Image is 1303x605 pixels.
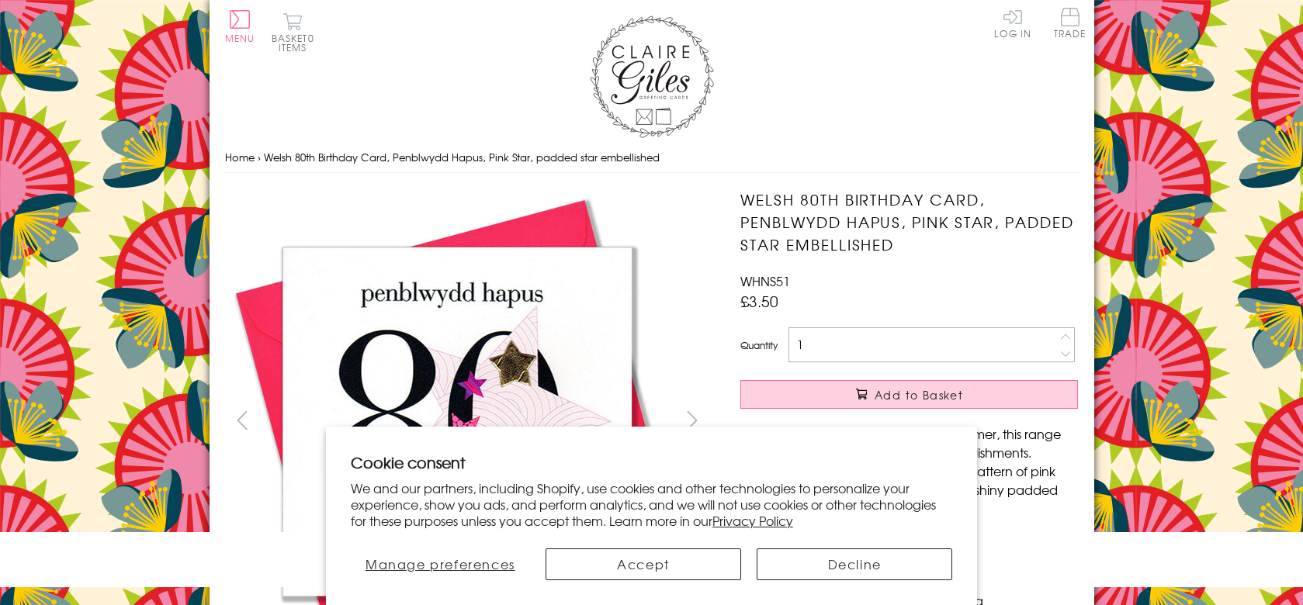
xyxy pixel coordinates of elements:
[225,31,255,45] span: Menu
[225,403,260,437] button: prev
[225,142,1079,174] nav: breadcrumbs
[740,424,1078,517] p: Printed on white card with a subtle shimmer, this range has large graphics and beautiful embellis...
[351,480,953,528] p: We and our partners, including Shopify, use cookies and other technologies to personalize your ex...
[712,511,793,530] a: Privacy Policy
[674,403,709,437] button: next
[994,8,1031,38] a: Log In
[272,12,314,52] button: Basket0 items
[546,548,741,580] button: Accept
[279,31,314,54] span: 0 items
[258,150,261,164] span: ›
[1054,8,1086,41] a: Trade
[875,387,963,403] span: Add to Basket
[740,380,1078,409] button: Add to Basket
[351,548,530,580] button: Manage preferences
[351,451,953,473] h2: Cookie consent
[366,555,515,573] span: Manage preferences
[740,338,778,352] label: Quantity
[225,150,255,164] a: Home
[757,548,952,580] button: Decline
[1054,8,1086,38] span: Trade
[740,290,778,312] span: £3.50
[264,150,660,164] span: Welsh 80th Birthday Card, Penblwydd Hapus, Pink Star, padded star embellished
[590,16,714,138] img: Claire Giles Greetings Cards
[740,188,1078,255] h1: Welsh 80th Birthday Card, Penblwydd Hapus, Pink Star, padded star embellished
[225,10,255,43] button: Menu
[740,271,790,290] span: WHNS51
